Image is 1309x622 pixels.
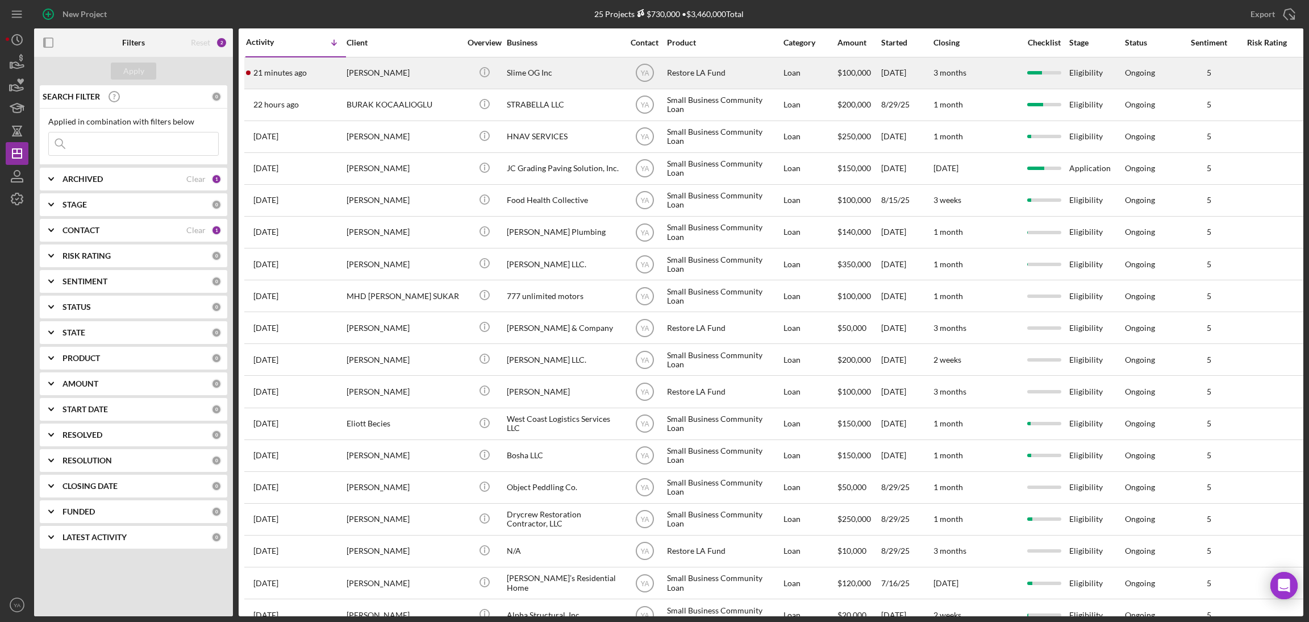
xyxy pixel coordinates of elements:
text: YA [640,452,649,460]
div: Ongoing [1125,132,1155,141]
div: [PERSON_NAME] [347,249,460,279]
div: Small Business Community Loan [667,568,781,598]
div: Restore LA Fund [667,536,781,566]
div: 5 [1181,100,1237,109]
time: [DATE] [933,578,958,588]
div: 8/29/25 [881,504,932,534]
time: 1 month [933,291,963,301]
div: Ongoing [1125,579,1155,588]
div: Loan [783,249,836,279]
time: 2025-08-29 22:02 [253,483,278,492]
div: New Project [62,3,107,26]
text: YA [640,165,649,173]
time: 2025-09-01 19:44 [253,419,278,428]
button: YA [6,594,28,616]
div: BURAK KOCAALIOGLU [347,90,460,120]
span: $250,000 [837,131,871,141]
div: 1 [211,174,222,184]
div: [DATE] [881,376,932,407]
time: 1 month [933,227,963,237]
div: Reset [191,38,210,47]
b: CONTACT [62,226,99,235]
b: SEARCH FILTER [43,92,100,101]
div: HNAV SERVICES [507,122,620,152]
div: Food Health Collective [507,185,620,215]
time: 2025-09-08 16:31 [253,196,278,205]
div: JC Grading Paving Solution, Inc. [507,154,620,184]
text: YA [640,548,649,555]
span: $150,000 [837,418,871,428]
div: 0 [211,507,222,517]
div: 5 [1181,227,1237,237]
div: Small Business Community Loan [667,441,781,471]
div: Ongoing [1125,355,1155,364]
div: Loan [783,313,836,343]
time: 1 month [933,482,963,492]
div: [PERSON_NAME] [347,536,460,566]
div: 5 [1181,355,1237,364]
div: 777 unlimited motors [507,281,620,311]
div: 0 [211,200,222,210]
div: Small Business Community Loan [667,281,781,311]
b: RESOLVED [62,430,102,439]
div: Client [347,38,460,47]
div: [PERSON_NAME] [347,441,460,471]
div: 0 [211,532,222,542]
div: [PERSON_NAME] LLC. [507,249,620,279]
div: N/A [507,536,620,566]
span: $100,000 [837,387,871,396]
time: 1 month [933,450,963,460]
div: [DATE] [881,217,932,247]
time: 2025-09-10 22:29 [253,68,307,77]
div: [PERSON_NAME] [347,58,460,88]
div: Loan [783,281,836,311]
div: Category [783,38,836,47]
span: $150,000 [837,163,871,173]
div: 25 Projects • $3,460,000 Total [594,9,744,19]
div: Ongoing [1125,483,1155,492]
div: Eligibility [1069,58,1124,88]
div: [DATE] [881,122,932,152]
div: Small Business Community Loan [667,345,781,375]
b: RISK RATING [62,251,111,260]
time: 1 month [933,514,963,524]
time: 2025-09-03 12:45 [253,387,278,396]
span: $50,000 [837,482,866,492]
div: Open Intercom Messenger [1270,572,1298,599]
div: Loan [783,345,836,375]
div: Loan [783,122,836,152]
div: Loan [783,185,836,215]
div: 0 [211,481,222,491]
div: 5 [1181,579,1237,588]
div: 5 [1181,515,1237,524]
div: Checklist [1020,38,1068,47]
b: START DATE [62,405,108,414]
div: [PERSON_NAME] [347,154,460,184]
div: Eligibility [1069,281,1124,311]
div: 0 [211,379,222,389]
b: STAGE [62,200,87,209]
div: Sentiment [1181,38,1237,47]
time: 2025-09-05 18:38 [253,355,278,364]
div: STRABELLA LLC [507,90,620,120]
div: Eligibility [1069,122,1124,152]
div: Started [881,38,932,47]
div: [PERSON_NAME] LLC. [507,345,620,375]
div: Small Business Community Loan [667,122,781,152]
div: Slime OG Inc [507,58,620,88]
span: $150,000 [837,450,871,460]
div: Status [1125,38,1179,47]
div: Closing [933,38,1019,47]
button: Apply [111,63,156,80]
text: YA [640,516,649,524]
div: 5 [1181,164,1237,173]
div: Loan [783,441,836,471]
b: CLOSING DATE [62,482,118,491]
time: [DATE] [933,163,958,173]
div: Amount [837,38,880,47]
div: Restore LA Fund [667,313,781,343]
div: Small Business Community Loan [667,154,781,184]
div: Ongoing [1125,419,1155,428]
div: 0 [211,455,222,466]
div: MHD [PERSON_NAME] SUKAR [347,281,460,311]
